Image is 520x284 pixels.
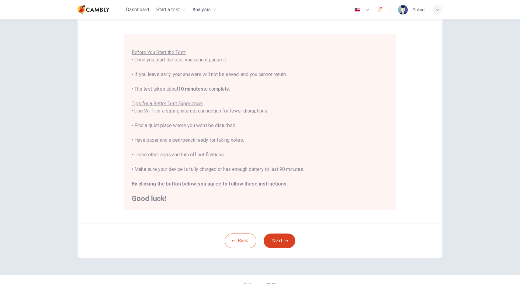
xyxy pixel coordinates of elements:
div: Yuksel [413,6,425,13]
button: Back [225,234,256,248]
img: Profile picture [398,5,408,15]
h2: Good luck! [132,195,388,202]
span: Start a test [156,6,180,13]
u: Tips for a Better Test Experience: [132,101,203,106]
span: Analysis [192,6,211,13]
u: Before You Start the Test: [132,50,186,55]
button: Next [264,234,295,248]
b: By clicking the button below, you agree to follow these instructions. [132,181,288,187]
img: en [354,8,361,12]
span: Dashboard [126,6,149,13]
img: Cambly logo [78,4,109,16]
button: Start a test [154,4,188,15]
button: Dashboard [123,4,151,15]
div: You are about to start a . • Once you start the test, you cannot pause it. • If you leave early, ... [132,34,388,202]
button: Analysis [190,4,219,15]
b: 10 minutes [178,86,203,92]
a: Cambly logo [78,4,123,16]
